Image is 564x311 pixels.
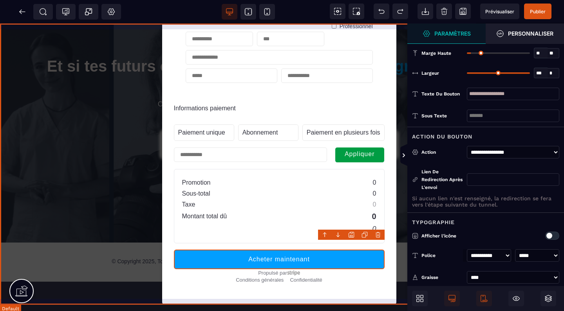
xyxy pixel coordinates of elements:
[486,23,564,44] span: Ouvrir le gestionnaire de styles
[174,226,385,246] button: Acheter maintenant
[412,232,510,240] p: Afficher l'icône
[222,4,237,20] span: Voir bureau
[178,106,225,113] text: Paiement unique
[436,4,452,19] span: Nettoyage
[182,167,210,174] text: Sous-total
[434,31,471,36] strong: Paramètres
[259,4,275,20] span: Voir mobile
[530,9,546,14] span: Publier
[372,189,376,198] text: 0
[182,156,211,163] text: Promotion
[421,70,439,76] span: Largeur
[242,106,278,113] text: Abonnement
[421,252,463,259] div: Police
[407,127,564,141] div: Action du bouton
[335,124,385,139] button: Appliquer
[407,212,564,227] div: Typographie
[412,168,463,191] div: Lien
[476,291,492,306] span: Afficher le mobile
[418,4,433,19] span: Importer
[412,291,428,306] span: Ouvrir les blocs
[421,50,451,56] span: Marge haute
[174,81,236,88] label: Informations paiement
[182,178,195,185] text: Taxe
[236,253,284,259] a: Conditions générales
[33,4,53,20] span: Métadata SEO
[407,144,415,167] span: Afficher les vues
[258,246,287,252] span: Propulsé par
[540,291,556,306] span: Ouvrir les calques
[107,8,115,16] span: Réglages Body
[79,4,98,20] span: Créer une alerte modale
[524,4,551,19] span: Enregistrer le contenu
[14,4,30,20] span: Retour
[508,291,524,306] span: Masquer le bloc
[62,8,70,16] span: Tracking
[444,291,460,306] span: Afficher le desktop
[455,4,471,19] span: Enregistrer
[373,167,376,174] text: 0
[373,178,376,185] text: 0
[407,23,486,44] span: Ouvrir le gestionnaire de styles
[508,31,553,36] strong: Personnaliser
[258,246,300,252] a: Propulsé par
[240,4,256,20] span: Voir tablette
[412,195,559,208] p: Si aucun lien n'est renseigné, la redirection se fera vers l'étape suivante du tunnel.
[374,4,389,19] span: Défaire
[373,156,376,163] text: 0
[56,4,76,20] span: Code de suivi
[290,253,322,259] a: Confidentialité
[330,4,345,19] span: Voir les composants
[182,189,227,196] text: Montant total dû
[101,4,121,20] span: Favicon
[485,9,514,14] span: Prévisualiser
[349,4,364,19] span: Capture d'écran
[372,201,376,210] text: 0
[85,8,92,16] span: Popup
[307,106,380,113] text: Paiement en plusieurs fois
[39,8,47,16] span: SEO
[480,4,519,19] span: Aperçu
[421,148,463,156] div: Action
[421,112,463,120] div: Sous texte
[421,273,463,281] div: Graisse
[421,90,463,98] div: Texte du bouton
[392,4,408,19] span: Rétablir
